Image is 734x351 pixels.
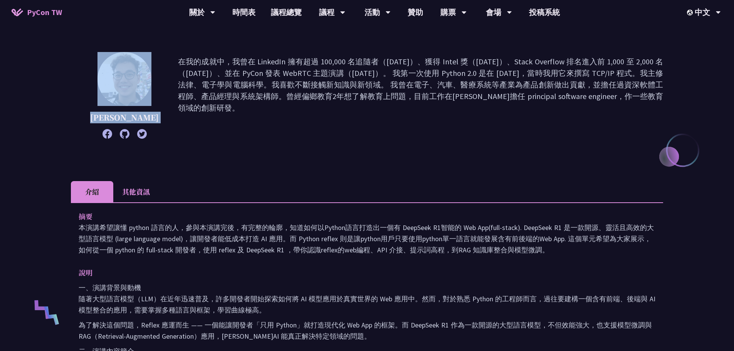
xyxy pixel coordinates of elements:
p: 說明 [79,267,640,278]
span: PyCon TW [27,7,62,18]
p: 一、演講背景與動機 隨著大型語言模型（LLM）在近年迅速普及，許多開發者開始探索如何將 AI 模型應用於真實世界的 Web 應用中。然而，對於熟悉 Python 的工程師而言，過往要建構一個含有... [79,282,655,316]
img: Milo Chen [97,52,151,106]
p: 為了解決這個問題，Reflex 應運而生 —— 一個能讓開發者「只用 Python」就打造現代化 Web App 的框架。而 DeepSeek R1 作為一款開源的大型語言模型，不但效能強大，也... [79,319,655,342]
p: 在我的成就中，我曾在 LinkedIn 擁有超過 100,000 名追隨者（[DATE]）、獲得 Intel 獎（[DATE]）、Stack Overflow 排名進入前 1,000 至 2,0... [178,56,663,135]
p: [PERSON_NAME] [90,112,159,123]
a: PyCon TW [4,3,70,22]
p: 本演講希望讓懂 python 語言的人，參與本演講完後，有完整的輪廓，知道如何以Python語言打造出一個有 DeepSeek R1智能的 Web App(full-stack). DeepSe... [79,222,655,255]
img: Locale Icon [687,10,695,15]
li: 其他資訊 [113,181,159,202]
p: 摘要 [79,211,640,222]
img: Home icon of PyCon TW 2025 [12,8,23,16]
li: 介紹 [71,181,113,202]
